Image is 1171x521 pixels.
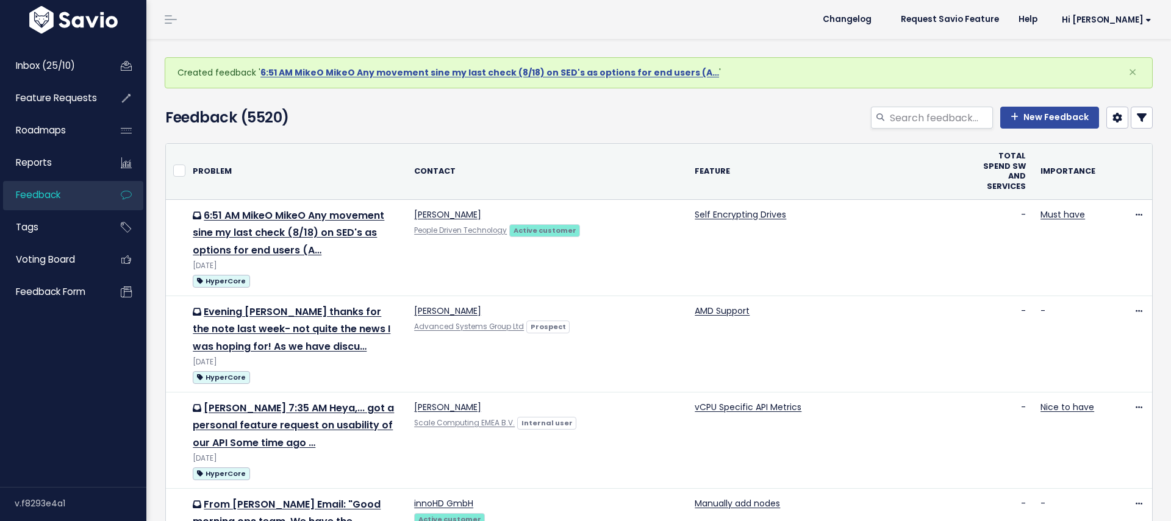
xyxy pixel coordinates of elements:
[3,278,101,306] a: Feedback form
[965,144,1033,199] th: Total Spend SW and Services
[193,401,394,450] a: [PERSON_NAME] 7:35 AM Heya,... got a personal feature request on usability of our API Some time a...
[695,401,801,413] a: vCPU Specific API Metrics
[193,275,249,288] span: HyperCore
[193,466,249,481] a: HyperCore
[1128,62,1137,82] span: ×
[193,467,249,480] span: HyperCore
[687,144,965,199] th: Feature
[193,208,384,258] a: 6:51 AM MikeO MikeO Any movement sine my last check (8/18) on SED's as options for end users (A…
[165,57,1153,88] div: Created feedback ' '
[3,116,101,144] a: Roadmaps
[193,369,249,385] a: HyperCore
[193,260,399,272] div: [DATE]
[3,213,101,241] a: Tags
[414,305,481,317] a: [PERSON_NAME]
[891,10,1009,29] a: Request Savio Feature
[260,66,719,79] a: 6:51 AM MikeO MikeO Any movement sine my last check (8/18) on SED's as options for end users (A…
[16,91,97,104] span: Feature Requests
[16,156,52,169] span: Reports
[1009,10,1047,29] a: Help
[1033,296,1103,392] td: -
[1116,58,1149,87] button: Close
[16,285,85,298] span: Feedback form
[16,188,60,201] span: Feedback
[407,144,687,199] th: Contact
[965,199,1033,296] td: -
[1062,15,1151,24] span: Hi [PERSON_NAME]
[823,15,872,24] span: Changelog
[526,320,570,332] a: Prospect
[414,208,481,221] a: [PERSON_NAME]
[531,322,566,331] strong: Prospect
[695,305,750,317] a: AMD Support
[695,497,780,509] a: Manually add nodes
[1000,107,1099,129] a: New Feedback
[965,296,1033,392] td: -
[889,107,993,129] input: Search feedback...
[521,418,573,428] strong: Internal user
[193,305,390,354] a: Evening [PERSON_NAME] thanks for the note last week- not quite the news I was hoping for! As we h...
[1040,208,1085,221] a: Must have
[3,84,101,112] a: Feature Requests
[3,52,101,80] a: Inbox (25/10)
[3,181,101,209] a: Feedback
[414,497,473,509] a: innoHD GmbH
[16,124,66,136] span: Roadmaps
[165,107,482,129] h4: Feedback (5520)
[509,224,580,236] a: Active customer
[3,246,101,274] a: Voting Board
[193,356,399,369] div: [DATE]
[16,253,75,266] span: Voting Board
[414,225,507,235] a: People Driven Technology
[15,487,146,519] div: v.f8293e4a1
[414,401,481,413] a: [PERSON_NAME]
[193,371,249,384] span: HyperCore
[514,225,576,235] strong: Active customer
[193,273,249,288] a: HyperCore
[517,416,576,428] a: Internal user
[414,418,515,428] a: Scale Computing EMEA B.V.
[16,59,75,72] span: Inbox (25/10)
[1047,10,1161,29] a: Hi [PERSON_NAME]
[965,392,1033,488] td: -
[1040,401,1094,413] a: Nice to have
[26,6,121,34] img: logo-white.9d6f32f41409.svg
[193,452,399,465] div: [DATE]
[1033,144,1103,199] th: Importance
[16,221,38,233] span: Tags
[3,149,101,177] a: Reports
[695,208,786,221] a: Self Encrypting Drives
[185,144,407,199] th: Problem
[414,322,524,331] a: Advanced Systems Group Ltd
